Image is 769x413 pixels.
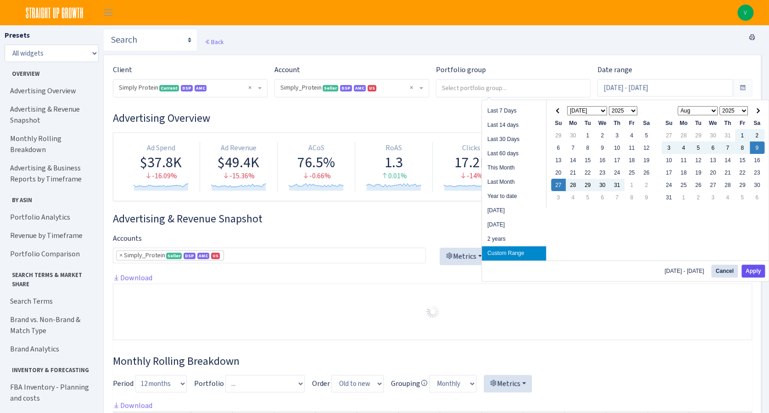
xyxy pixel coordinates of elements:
td: 30 [566,129,580,141]
td: 5 [735,191,750,204]
td: 28 [676,129,691,141]
label: Order [312,378,330,389]
td: 1 [580,129,595,141]
button: Apply [741,265,765,277]
td: 3 [662,141,676,154]
a: Advertising & Revenue Snapshot [5,100,96,130]
h3: Widget #38 [113,355,752,368]
a: Brand Analytics [5,340,96,358]
span: Remove all items [248,83,251,92]
td: 4 [676,141,691,154]
div: 0.01% [359,171,429,181]
span: AMC [197,253,209,259]
label: Portfolio [194,378,224,389]
td: 18 [624,154,639,166]
h3: Widget #1 [113,112,752,125]
li: Year to date [482,189,546,204]
th: Sa [639,117,654,129]
td: 23 [750,166,764,179]
span: US [211,253,220,259]
a: Search Terms [5,292,96,311]
div: -16.09% [126,171,196,181]
td: 31 [720,129,735,141]
td: 11 [624,141,639,154]
td: 5 [639,129,654,141]
li: Simply_Protein <span class="badge badge-success">Seller</span><span class="badge badge-primary">D... [116,250,224,260]
td: 15 [735,154,750,166]
td: 1 [624,179,639,191]
div: Ad Spend [126,143,196,153]
td: 9 [639,191,654,204]
span: US [368,85,376,91]
th: Mo [676,117,691,129]
td: 21 [720,166,735,179]
td: 7 [720,141,735,154]
td: 13 [551,154,566,166]
span: Simply Protein <span class="badge badge-success">Current</span><span class="badge badge-primary">... [113,79,267,97]
div: $37.8K [126,153,196,171]
th: Fr [735,117,750,129]
span: Current [159,85,179,91]
td: 20 [551,166,566,179]
li: Custom Range [482,246,546,260]
div: -0.66% [281,171,351,181]
a: Back [205,38,223,46]
button: Cancel [711,265,737,277]
span: Remove all items [410,83,413,92]
th: Tu [691,117,706,129]
td: 27 [662,129,676,141]
td: 23 [595,166,610,179]
td: 27 [706,179,720,191]
td: 7 [610,191,624,204]
td: 14 [720,154,735,166]
td: 13 [706,154,720,166]
input: Select portfolio group... [436,79,590,96]
div: Clicks [436,143,506,153]
td: 25 [676,179,691,191]
a: Brand vs. Non-Brand & Match Type [5,311,96,340]
td: 14 [566,154,580,166]
li: This Month [482,161,546,175]
td: 30 [750,179,764,191]
span: Seller [323,85,338,91]
a: Advertising & Business Reports by Timeframe [5,159,96,188]
td: 12 [691,154,706,166]
td: 22 [580,166,595,179]
td: 7 [566,141,580,154]
td: 15 [580,154,595,166]
td: 2 [691,191,706,204]
label: Grouping [391,378,428,389]
td: 31 [610,179,624,191]
th: Th [720,117,735,129]
td: 19 [639,154,654,166]
td: 5 [580,191,595,204]
a: Download [113,401,152,410]
a: Monthly Rolling Breakdown [5,130,96,159]
span: Simply_Protein <span class="badge badge-success">Seller</span><span class="badge badge-primary">D... [275,79,429,97]
td: 17 [662,166,676,179]
td: 29 [551,129,566,141]
td: 24 [662,179,676,191]
td: 16 [750,154,764,166]
td: 6 [595,191,610,204]
h3: Widget #2 [113,212,752,226]
div: -14% [436,171,506,181]
li: [DATE] [482,218,546,232]
td: 1 [676,191,691,204]
a: Portfolio Comparison [5,245,96,263]
th: Su [551,117,566,129]
li: [DATE] [482,204,546,218]
td: 9 [595,141,610,154]
td: 2 [750,129,764,141]
td: 30 [595,179,610,191]
a: FBA Inventory - Planning and costs [5,378,96,407]
span: DSP [340,85,352,91]
td: 29 [580,179,595,191]
a: V [737,5,753,21]
button: Metrics [484,375,532,392]
a: Portfolio Analytics [5,208,96,226]
label: Date range [597,64,632,75]
th: Fr [624,117,639,129]
td: 18 [676,166,691,179]
div: 76.5% [281,153,351,171]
